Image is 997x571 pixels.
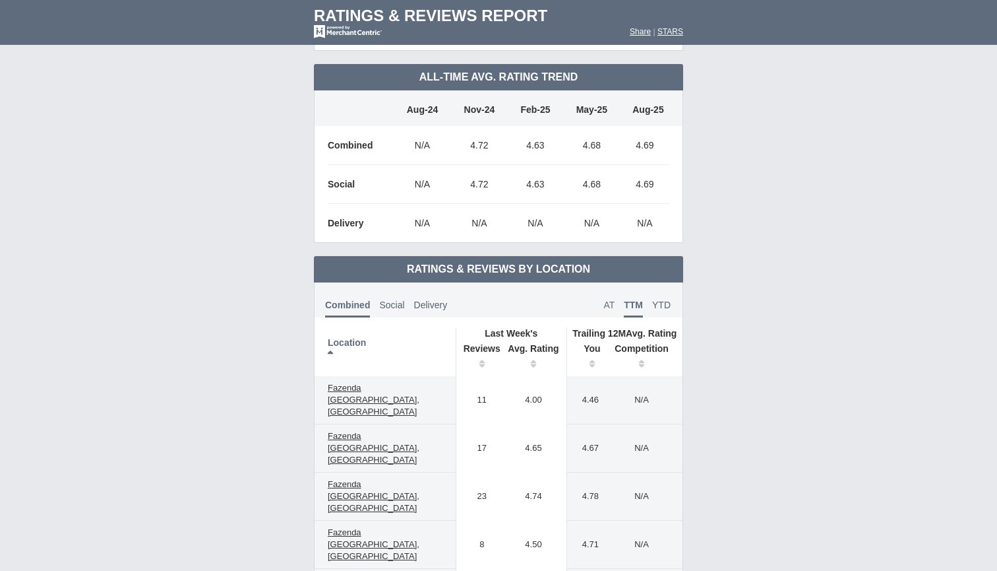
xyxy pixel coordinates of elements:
[566,376,607,424] td: 4.46
[657,27,683,36] a: STARS
[451,204,508,243] td: N/A
[394,90,451,126] td: Aug-24
[620,165,669,204] td: 4.69
[563,204,620,243] td: N/A
[566,327,682,339] th: Avg. Rating
[566,521,607,569] td: 4.71
[314,256,683,283] td: Ratings & Reviews by Location
[328,126,394,165] td: Combined
[620,126,669,165] td: 4.69
[508,90,563,126] td: Feb-25
[653,27,655,36] span: |
[500,376,566,424] td: 4.00
[414,300,448,310] span: Delivery
[563,90,620,126] td: May-25
[500,521,566,569] td: 4.50
[500,339,566,376] th: Avg. Rating: activate to sort column ascending
[508,165,563,204] td: 4.63
[451,165,508,204] td: 4.72
[328,165,394,204] td: Social
[566,473,607,521] td: 4.78
[325,300,370,318] span: Combined
[314,64,683,90] td: All-Time Avg. Rating Trend
[563,126,620,165] td: 4.68
[456,521,501,569] td: 8
[572,328,626,339] span: Trailing 12M
[630,27,651,36] a: Share
[607,424,682,473] td: N/A
[328,204,394,243] td: Delivery
[607,339,682,376] th: Competition : activate to sort column ascending
[451,126,508,165] td: 4.72
[652,300,671,310] span: YTD
[394,165,451,204] td: N/A
[607,473,682,521] td: N/A
[328,383,419,417] span: Fazenda [GEOGRAPHIC_DATA], [GEOGRAPHIC_DATA]
[314,25,382,38] img: mc-powered-by-logo-white-103.png
[321,477,449,516] a: Fazenda [GEOGRAPHIC_DATA], [GEOGRAPHIC_DATA]
[620,90,669,126] td: Aug-25
[456,473,501,521] td: 23
[456,327,566,339] th: Last Week's
[321,380,449,420] a: Fazenda [GEOGRAPHIC_DATA], [GEOGRAPHIC_DATA]
[379,300,404,310] span: Social
[566,339,607,376] th: You: activate to sort column ascending
[394,204,451,243] td: N/A
[508,126,563,165] td: 4.63
[394,126,451,165] td: N/A
[508,204,563,243] td: N/A
[624,300,643,318] span: TTM
[456,339,501,376] th: Reviews: activate to sort column ascending
[456,376,501,424] td: 11
[607,376,682,424] td: N/A
[566,424,607,473] td: 4.67
[500,473,566,521] td: 4.74
[563,165,620,204] td: 4.68
[603,300,615,310] span: AT
[620,204,669,243] td: N/A
[451,90,508,126] td: Nov-24
[328,479,419,513] span: Fazenda [GEOGRAPHIC_DATA], [GEOGRAPHIC_DATA]
[607,521,682,569] td: N/A
[500,424,566,473] td: 4.65
[315,327,456,376] th: Location: activate to sort column descending
[456,424,501,473] td: 17
[321,428,449,468] a: Fazenda [GEOGRAPHIC_DATA], [GEOGRAPHIC_DATA]
[328,431,419,465] span: Fazenda [GEOGRAPHIC_DATA], [GEOGRAPHIC_DATA]
[328,527,419,561] span: Fazenda [GEOGRAPHIC_DATA], [GEOGRAPHIC_DATA]
[321,525,449,564] a: Fazenda [GEOGRAPHIC_DATA], [GEOGRAPHIC_DATA]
